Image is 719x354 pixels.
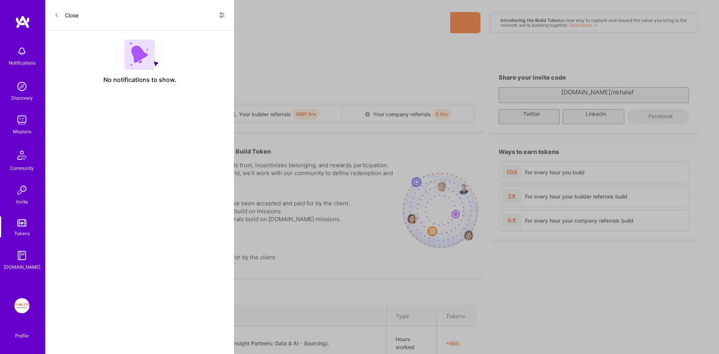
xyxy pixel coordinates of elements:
div: Discovery [11,94,33,102]
div: Notifications [9,59,35,67]
span: No notifications to show. [103,76,176,84]
img: teamwork [14,112,29,128]
img: Community [13,146,31,164]
img: Invite [14,183,29,198]
div: Tokens [14,229,30,237]
div: [DOMAIN_NAME] [4,263,40,271]
div: Profile [15,332,29,339]
img: bell [14,44,29,59]
div: Missions [13,128,31,135]
a: Profile [12,324,31,339]
img: Insight Partners: Data & AI - Sourcing [14,298,29,313]
button: Close [54,9,79,21]
div: Invite [16,198,28,206]
img: tokens [17,219,26,226]
img: guide book [14,248,29,263]
img: logo [15,15,30,29]
a: Insight Partners: Data & AI - Sourcing [12,298,31,313]
div: Community [10,164,34,172]
img: discovery [14,79,29,94]
img: empty [115,40,165,70]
